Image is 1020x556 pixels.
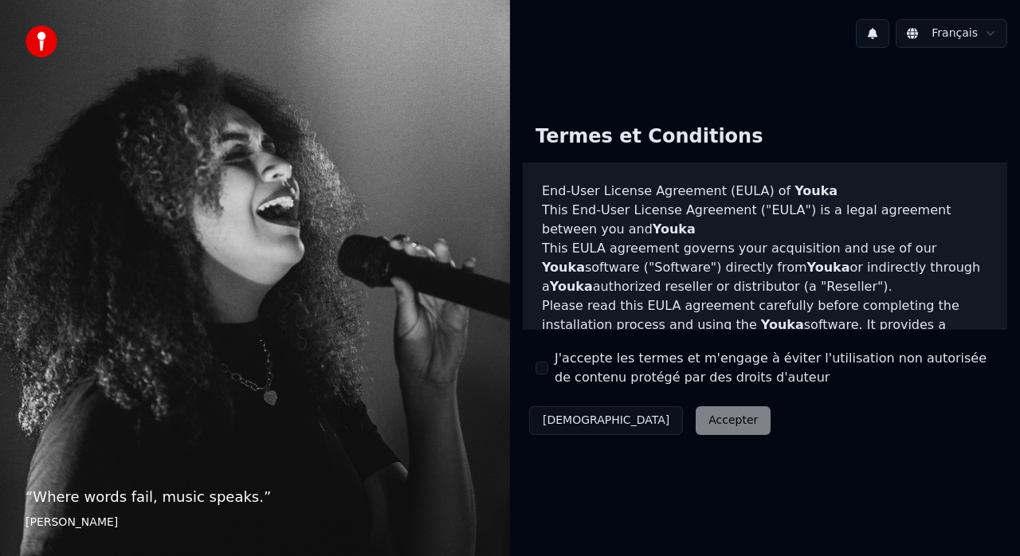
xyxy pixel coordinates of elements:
[542,239,988,296] p: This EULA agreement governs your acquisition and use of our software ("Software") directly from o...
[523,112,775,162] div: Termes et Conditions
[542,201,988,239] p: This End-User License Agreement ("EULA") is a legal agreement between you and
[542,182,988,201] h3: End-User License Agreement (EULA) of
[542,260,585,275] span: Youka
[25,486,484,508] p: “ Where words fail, music speaks. ”
[542,296,988,373] p: Please read this EULA agreement carefully before completing the installation process and using th...
[25,515,484,531] footer: [PERSON_NAME]
[653,221,696,237] span: Youka
[761,317,804,332] span: Youka
[807,260,850,275] span: Youka
[550,279,593,294] span: Youka
[794,183,838,198] span: Youka
[555,349,994,387] label: J'accepte les termes et m'engage à éviter l'utilisation non autorisée de contenu protégé par des ...
[529,406,683,435] button: [DEMOGRAPHIC_DATA]
[25,25,57,57] img: youka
